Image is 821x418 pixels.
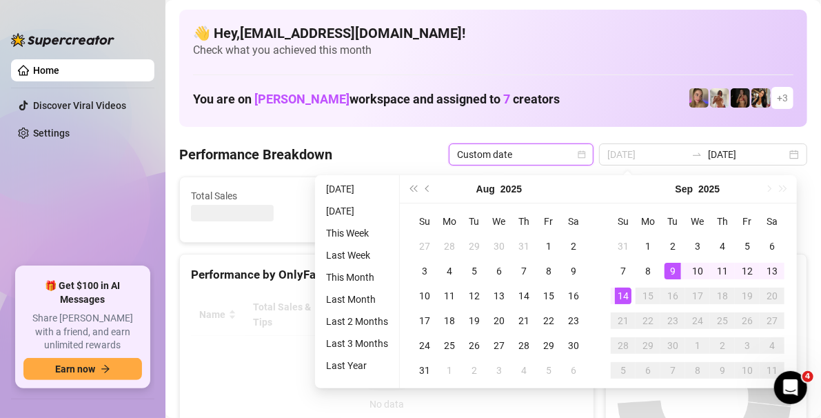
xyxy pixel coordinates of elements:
[23,312,142,352] span: Share [PERSON_NAME] with a friend, and earn unlimited rewards
[689,312,706,329] div: 24
[321,225,394,241] li: This Week
[774,371,807,404] iframe: Intercom live chat
[636,358,660,383] td: 2025-10-06
[640,238,656,255] div: 1
[640,312,656,329] div: 22
[437,259,462,283] td: 2025-08-04
[739,362,756,379] div: 10
[689,362,706,379] div: 8
[412,333,437,358] td: 2025-08-24
[540,238,557,255] div: 1
[735,358,760,383] td: 2025-10-10
[55,364,95,375] span: Earn now
[536,234,561,259] td: 2025-08-01
[760,234,784,259] td: 2025-09-06
[462,283,487,308] td: 2025-08-12
[487,209,511,234] th: We
[735,283,760,308] td: 2025-09-19
[441,238,458,255] div: 28
[412,234,437,259] td: 2025-07-27
[636,333,660,358] td: 2025-09-29
[321,335,394,352] li: Last 3 Months
[685,333,710,358] td: 2025-10-01
[760,259,784,283] td: 2025-09-13
[710,88,729,108] img: Green
[760,308,784,333] td: 2025-09-27
[714,312,731,329] div: 25
[660,308,685,333] td: 2025-09-23
[462,234,487,259] td: 2025-07-29
[321,247,394,263] li: Last Week
[565,263,582,279] div: 9
[636,209,660,234] th: Mo
[764,312,780,329] div: 27
[412,358,437,383] td: 2025-08-31
[321,357,394,374] li: Last Year
[708,147,787,162] input: End date
[802,371,813,382] span: 4
[615,288,631,304] div: 14
[777,90,788,106] span: + 3
[466,238,483,255] div: 29
[462,209,487,234] th: Tu
[441,312,458,329] div: 18
[536,333,561,358] td: 2025-08-29
[739,288,756,304] div: 19
[101,364,110,374] span: arrow-right
[760,209,784,234] th: Sa
[462,333,487,358] td: 2025-08-26
[321,313,394,330] li: Last 2 Months
[710,234,735,259] td: 2025-09-04
[416,263,433,279] div: 3
[565,312,582,329] div: 23
[540,312,557,329] div: 22
[321,291,394,308] li: Last Month
[665,362,681,379] div: 7
[420,175,436,203] button: Previous month (PageUp)
[636,308,660,333] td: 2025-09-22
[437,308,462,333] td: 2025-08-18
[764,288,780,304] div: 20
[491,362,507,379] div: 3
[491,337,507,354] div: 27
[437,283,462,308] td: 2025-08-11
[685,259,710,283] td: 2025-09-10
[441,362,458,379] div: 1
[565,238,582,255] div: 2
[561,259,586,283] td: 2025-08-09
[416,337,433,354] div: 24
[466,312,483,329] div: 19
[412,259,437,283] td: 2025-08-03
[511,358,536,383] td: 2025-09-04
[321,203,394,219] li: [DATE]
[441,263,458,279] div: 4
[33,128,70,139] a: Settings
[665,312,681,329] div: 23
[685,283,710,308] td: 2025-09-17
[511,308,536,333] td: 2025-08-21
[764,337,780,354] div: 4
[640,263,656,279] div: 8
[536,283,561,308] td: 2025-08-15
[665,337,681,354] div: 30
[710,308,735,333] td: 2025-09-25
[640,337,656,354] div: 29
[689,263,706,279] div: 10
[487,308,511,333] td: 2025-08-20
[561,209,586,234] th: Sa
[536,308,561,333] td: 2025-08-22
[416,288,433,304] div: 10
[561,333,586,358] td: 2025-08-30
[565,362,582,379] div: 6
[491,288,507,304] div: 13
[731,88,750,108] img: D
[607,147,686,162] input: Start date
[685,358,710,383] td: 2025-10-08
[691,149,702,160] span: swap-right
[321,181,394,197] li: [DATE]
[437,209,462,234] th: Mo
[462,358,487,383] td: 2025-09-02
[437,234,462,259] td: 2025-07-28
[760,333,784,358] td: 2025-10-04
[561,358,586,383] td: 2025-09-06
